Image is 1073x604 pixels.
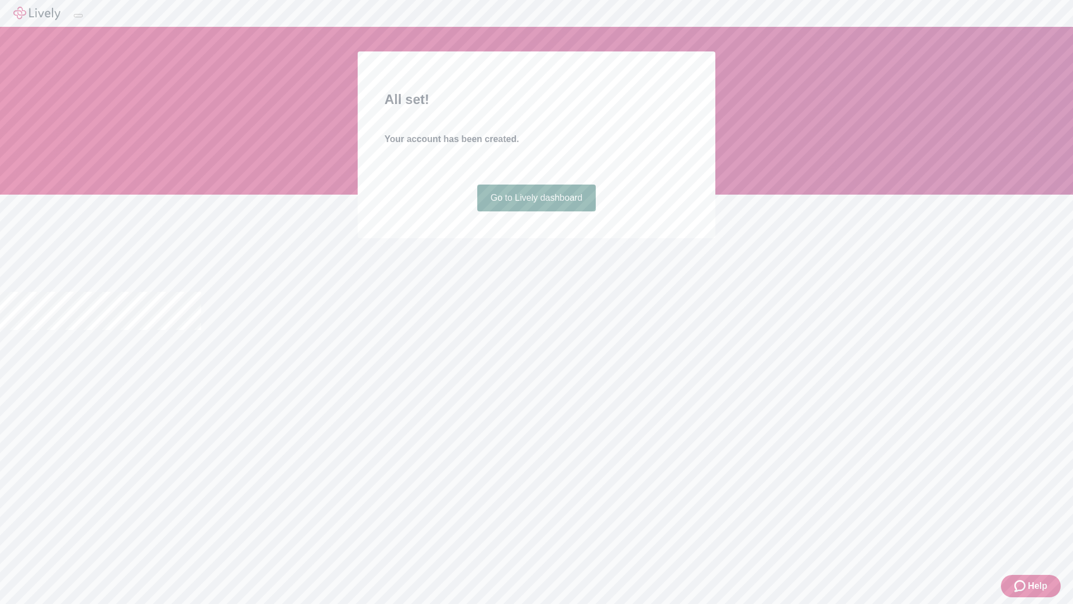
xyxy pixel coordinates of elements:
[1028,579,1047,593] span: Help
[384,89,689,110] h2: All set!
[1001,575,1061,597] button: Zendesk support iconHelp
[477,185,596,211] a: Go to Lively dashboard
[13,7,60,20] img: Lively
[74,14,83,17] button: Log out
[384,133,689,146] h4: Your account has been created.
[1014,579,1028,593] svg: Zendesk support icon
